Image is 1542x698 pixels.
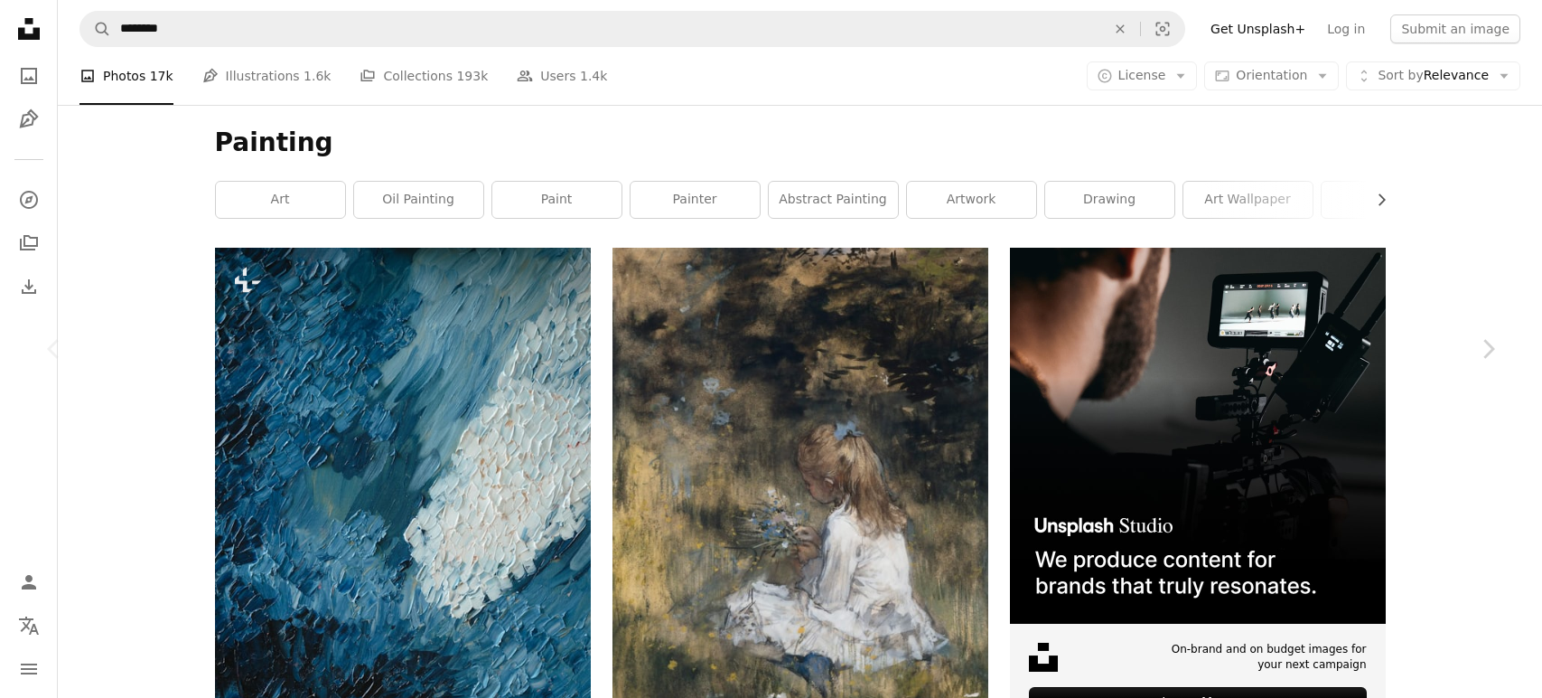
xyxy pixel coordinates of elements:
[11,58,47,94] a: Photos
[1183,182,1313,218] a: art wallpaper
[612,519,988,535] a: girl in white dress sitting on rock painting
[215,521,591,537] a: a painting of blue and white colors with a white cloud
[1141,12,1184,46] button: Visual search
[1087,61,1198,90] button: License
[354,182,483,218] a: oil painting
[11,608,47,644] button: Language
[304,66,331,86] span: 1.6k
[1365,182,1386,218] button: scroll list to the right
[1316,14,1376,43] a: Log in
[80,12,111,46] button: Search Unsplash
[907,182,1036,218] a: artwork
[1029,643,1058,672] img: file-1631678316303-ed18b8b5cb9cimage
[1159,642,1367,673] span: On-brand and on budget images for your next campaign
[11,564,47,600] a: Log in / Sign up
[580,66,607,86] span: 1.4k
[769,182,898,218] a: abstract painting
[631,182,760,218] a: painter
[517,47,607,105] a: Users 1.4k
[1200,14,1316,43] a: Get Unsplash+
[202,47,332,105] a: Illustrations 1.6k
[492,182,621,218] a: paint
[79,11,1185,47] form: Find visuals sitewide
[456,66,488,86] span: 193k
[1045,182,1174,218] a: drawing
[11,182,47,218] a: Explore
[11,651,47,687] button: Menu
[1118,68,1166,82] span: License
[1346,61,1520,90] button: Sort byRelevance
[1390,14,1520,43] button: Submit an image
[11,225,47,261] a: Collections
[216,182,345,218] a: art
[1378,67,1489,85] span: Relevance
[1434,262,1542,436] a: Next
[1204,61,1339,90] button: Orientation
[1010,248,1386,624] img: file-1715652217532-464736461acbimage
[1100,12,1140,46] button: Clear
[11,101,47,137] a: Illustrations
[215,127,1386,159] h1: Painting
[1236,68,1307,82] span: Orientation
[360,47,488,105] a: Collections 193k
[1378,68,1423,82] span: Sort by
[1322,182,1451,218] a: artist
